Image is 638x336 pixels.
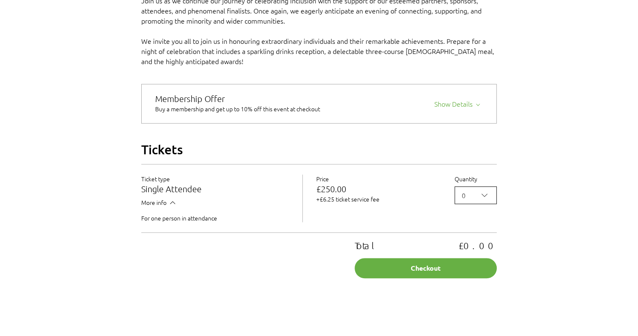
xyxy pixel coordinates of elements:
[141,185,289,193] h3: Single Attendee
[141,36,496,66] span: We invite you all to join us in honouring extraordinary individuals and their remarkable achievem...
[155,105,330,113] div: Buy a membership and get up to 10% off this event at checkout
[141,141,497,158] h2: Tickets
[141,198,177,209] button: More info
[455,175,497,183] label: Quantity
[155,94,330,103] div: Membership Offer
[316,175,329,183] span: Price
[462,190,466,200] div: 0
[316,195,441,203] p: +£6.25 ticket service fee
[141,175,170,183] span: Ticket type
[141,214,289,222] p: For one person in attendance
[316,185,441,193] p: £250.00
[355,258,497,278] button: Checkout
[458,241,497,250] p: £0.00
[355,241,377,250] p: Total
[434,97,483,108] button: Show Details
